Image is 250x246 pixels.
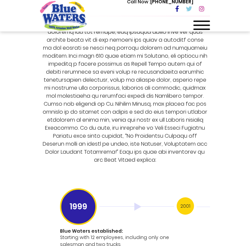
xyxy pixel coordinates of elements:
[40,1,87,30] a: store logo
[177,197,194,215] h3: 2001
[60,228,173,234] h1: Blue Waters established:
[60,188,97,225] h3: 1999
